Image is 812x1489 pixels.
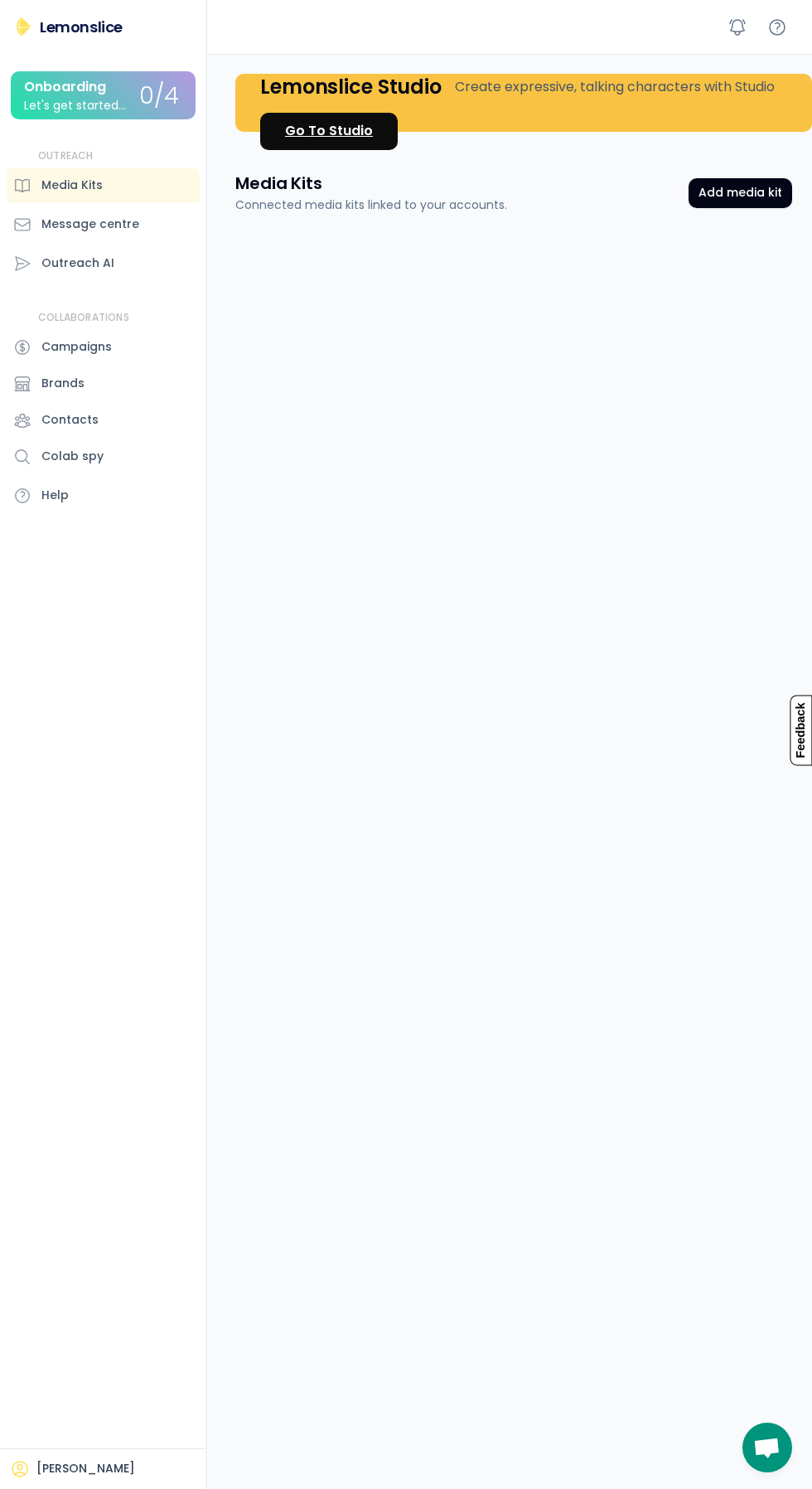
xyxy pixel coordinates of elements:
div: Outreach AI [41,255,114,272]
button: Add media kit [689,178,792,208]
div: Contacts [41,411,99,429]
div: Brands [41,375,85,392]
div: Connected media kits linked to your accounts. [235,196,507,214]
h3: Media Kits [235,172,322,195]
div: Onboarding [24,80,106,95]
div: Campaigns [41,338,112,356]
div: Message centre [41,216,139,233]
img: Lemonslice [13,17,33,36]
div: OUTREACH [38,149,94,163]
div: Go To Studio [285,121,373,141]
div: Let's get started... [24,99,126,112]
div: Colab spy [41,448,104,465]
a: Go To Studio [260,113,398,150]
div: [PERSON_NAME] [36,1461,135,1477]
div: Help [41,487,69,504]
h4: Lemonslice Studio [260,74,442,99]
div: Lemonslice [40,17,123,37]
div: Create expressive, talking characters with Studio [455,77,775,97]
div: COLLABORATIONS [38,311,129,325]
div: Media Kits [41,177,103,194]
div: Open chat [742,1423,792,1472]
div: 0/4 [139,84,179,109]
